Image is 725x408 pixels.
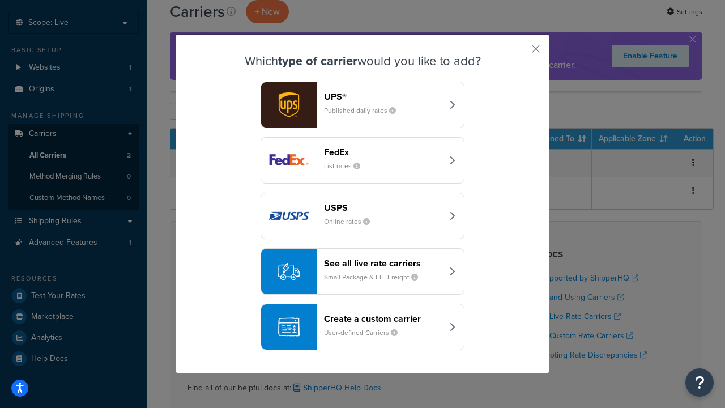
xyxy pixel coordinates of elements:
[324,91,442,102] header: UPS®
[261,82,464,128] button: ups logoUPS®Published daily rates
[261,304,464,350] button: Create a custom carrierUser-defined Carriers
[278,261,300,282] img: icon-carrier-liverate-becf4550.svg
[324,161,369,171] small: List rates
[261,193,317,239] img: usps logo
[261,248,464,295] button: See all live rate carriersSmall Package & LTL Freight
[278,52,357,70] strong: type of carrier
[324,272,427,282] small: Small Package & LTL Freight
[685,368,714,397] button: Open Resource Center
[204,54,521,68] h3: Which would you like to add?
[324,202,442,213] header: USPS
[324,216,379,227] small: Online rates
[324,313,442,324] header: Create a custom carrier
[324,105,405,116] small: Published daily rates
[324,147,442,158] header: FedEx
[278,316,300,338] img: icon-carrier-custom-c93b8a24.svg
[261,137,464,184] button: fedEx logoFedExList rates
[261,82,317,127] img: ups logo
[261,138,317,183] img: fedEx logo
[261,193,464,239] button: usps logoUSPSOnline rates
[324,328,407,338] small: User-defined Carriers
[324,258,442,269] header: See all live rate carriers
